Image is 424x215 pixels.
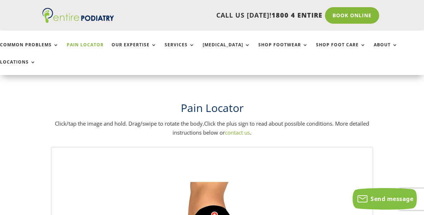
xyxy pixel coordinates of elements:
[203,42,250,58] a: [MEDICAL_DATA]
[42,8,114,23] img: logo (1)
[173,120,369,136] span: Click the plus sign to read about possible conditions. More detailed instructions below or .
[42,17,114,24] a: Entire Podiatry
[272,11,322,19] span: 1800 4 ENTIRE
[112,42,157,58] a: Our Expertise
[258,42,308,58] a: Shop Footwear
[316,42,366,58] a: Shop Foot Care
[67,42,104,58] a: Pain Locator
[374,42,398,58] a: About
[325,7,379,24] a: Book Online
[353,188,417,210] button: Send message
[55,120,204,127] span: Click/tap the image and hold. Drag/swipe to rotate the body.
[225,129,250,136] a: contact us
[42,101,382,119] h1: Pain Locator
[117,11,322,20] p: CALL US [DATE]!
[165,42,195,58] a: Services
[371,195,413,203] span: Send message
